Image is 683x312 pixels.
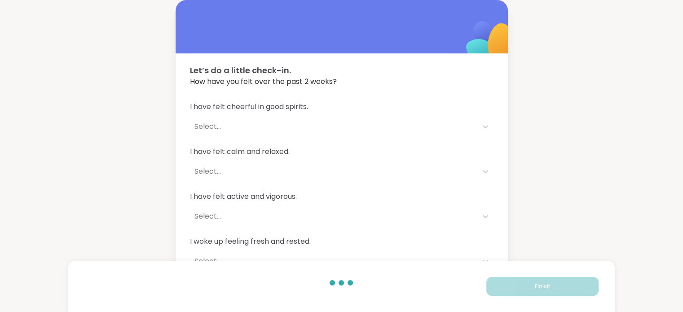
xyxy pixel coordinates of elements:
span: Let’s do a little check-in. [190,64,494,76]
div: Select... [194,211,473,222]
span: I have felt cheerful in good spirits. [190,101,494,112]
span: I woke up feeling fresh and rested. [190,236,494,247]
span: Finish [534,282,550,290]
div: Select... [194,166,473,177]
span: I have felt calm and relaxed. [190,146,494,157]
button: Finish [486,277,599,296]
div: Select... [194,121,473,132]
div: Select... [194,256,473,267]
span: How have you felt over the past 2 weeks? [190,76,494,87]
span: I have felt active and vigorous. [190,191,494,202]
